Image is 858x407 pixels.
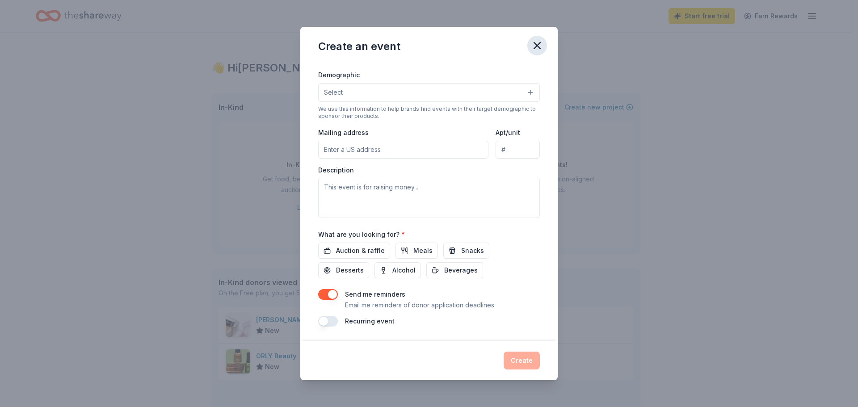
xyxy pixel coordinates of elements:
[374,262,421,278] button: Alcohol
[395,243,438,259] button: Meals
[318,166,354,175] label: Description
[426,262,483,278] button: Beverages
[413,245,433,256] span: Meals
[336,265,364,276] span: Desserts
[345,290,405,298] label: Send me reminders
[318,243,390,259] button: Auction & raffle
[496,128,520,137] label: Apt/unit
[318,83,540,102] button: Select
[444,265,478,276] span: Beverages
[345,300,494,310] p: Email me reminders of donor application deadlines
[324,87,343,98] span: Select
[392,265,416,276] span: Alcohol
[318,39,400,54] div: Create an event
[318,230,405,239] label: What are you looking for?
[318,141,488,159] input: Enter a US address
[318,71,360,80] label: Demographic
[496,141,540,159] input: #
[345,317,395,325] label: Recurring event
[318,128,369,137] label: Mailing address
[461,245,484,256] span: Snacks
[443,243,489,259] button: Snacks
[318,105,540,120] div: We use this information to help brands find events with their target demographic to sponsor their...
[336,245,385,256] span: Auction & raffle
[318,262,369,278] button: Desserts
